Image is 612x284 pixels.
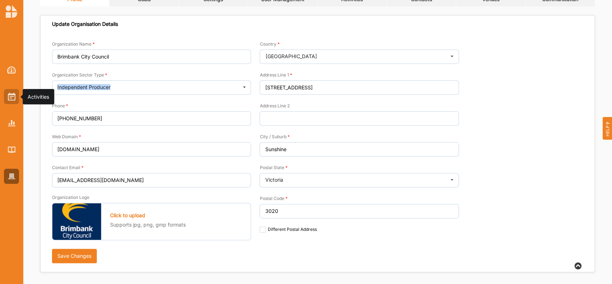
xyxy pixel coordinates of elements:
[6,5,17,18] img: logo
[52,41,95,47] label: Organization Name
[4,142,19,157] a: Library
[110,221,186,228] label: Supports jpg, png, gmp formats
[260,41,279,47] label: Country
[4,169,19,184] a: Organisation
[260,227,317,232] label: Different Postal Address
[260,72,292,78] label: Address Line 1
[7,66,16,74] img: Dashboard
[52,195,89,200] label: Organization Logo
[8,93,15,101] img: Activities
[4,116,19,131] a: Reports
[52,72,107,78] label: Organization Sector Type
[52,165,84,171] label: Contact Email
[260,196,287,201] label: Postal Code
[57,85,110,90] div: Independent Producer
[260,165,287,171] label: Postal State
[52,103,68,109] label: Phone
[265,54,317,59] div: [GEOGRAPHIC_DATA]
[260,134,289,140] label: City / Suburb
[28,93,49,100] div: Activities
[265,177,283,182] div: Victoria
[110,212,145,219] label: Click to upload
[4,89,19,104] a: Activities
[8,173,15,180] img: Organisation
[52,21,118,27] div: Update Organisation Details
[260,103,289,109] label: Address Line 2
[52,249,97,263] button: Save Changes
[52,203,101,240] img: 1592913926669_308_logo.png
[8,120,15,126] img: Reports
[4,62,19,78] a: Dashboard
[8,146,15,153] img: Library
[52,134,81,140] label: Web Domain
